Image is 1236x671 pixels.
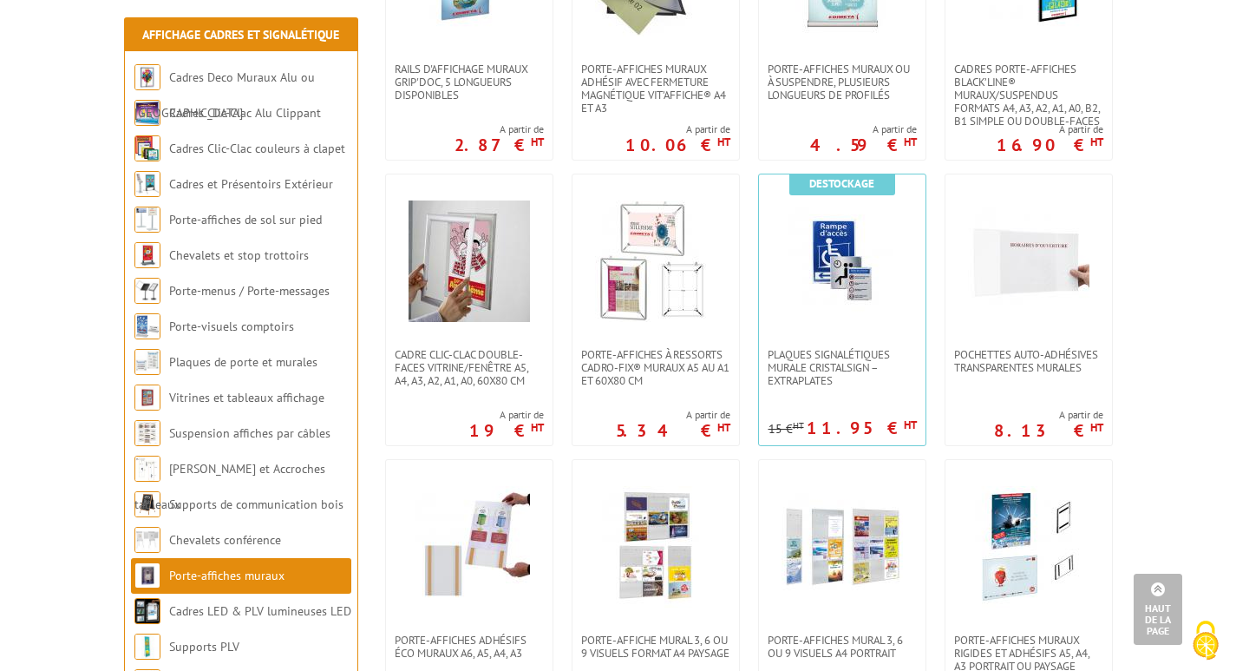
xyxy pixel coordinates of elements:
[469,408,544,422] span: A partir de
[455,140,544,150] p: 2.87 €
[134,598,160,624] img: Cadres LED & PLV lumineuses LED
[386,634,553,660] a: Porte-affiches adhésifs éco muraux A6, A5, A4, A3
[793,419,804,431] sup: HT
[134,69,315,121] a: Cadres Deco Muraux Alu ou [GEOGRAPHIC_DATA]
[954,348,1103,374] span: Pochettes auto-adhésives transparentes murales
[169,425,330,441] a: Suspension affiches par câbles
[169,247,309,263] a: Chevalets et stop trottoirs
[968,201,1089,322] img: Pochettes auto-adhésives transparentes murales
[781,201,903,322] img: Plaques signalétiques murale CristalSign – extraplates
[994,408,1103,422] span: A partir de
[134,64,160,90] img: Cadres Deco Muraux Alu ou Bois
[169,354,317,370] a: Plaques de porte et murales
[759,634,925,660] a: Porte-affiches mural 3, 6 ou 9 visuels A4 portrait
[169,283,330,299] a: Porte-menus / Porte-messages
[455,122,544,136] span: A partir de
[169,141,345,156] a: Cadres Clic-Clac couleurs à clapet
[169,532,281,548] a: Chevalets conférence
[169,212,322,227] a: Porte-affiches de sol sur pied
[997,140,1103,150] p: 16.90 €
[169,568,284,583] a: Porte-affiches muraux
[386,62,553,102] a: Rails d'affichage muraux Grip'Doc, 5 longueurs disponibles
[945,348,1112,374] a: Pochettes auto-adhésives transparentes murales
[134,242,160,268] img: Chevalets et stop trottoirs
[768,423,804,436] p: 15 €
[768,62,917,102] span: Porte-affiches muraux ou à suspendre, plusieurs longueurs de profilés
[572,634,739,660] a: Porte-affiche mural 3, 6 ou 9 visuels format A4 paysage
[134,562,160,589] img: Porte-affiches muraux
[572,62,739,115] a: Porte-affiches muraux adhésif avec fermeture magnétique VIT’AFFICHE® A4 et A3
[386,348,553,387] a: Cadre clic-clac double-faces vitrine/fenêtre A5, A4, A3, A2, A1, A0, 60x80 cm
[134,461,325,512] a: [PERSON_NAME] et Accroches tableaux
[169,390,324,405] a: Vitrines et tableaux affichage
[134,278,160,304] img: Porte-menus / Porte-messages
[625,122,730,136] span: A partir de
[409,486,530,608] img: Porte-affiches adhésifs éco muraux A6, A5, A4, A3
[781,486,903,608] img: Porte-affiches mural 3, 6 ou 9 visuels A4 portrait
[1184,619,1227,662] img: Cookies (fenêtre modale)
[531,420,544,435] sup: HT
[409,201,530,322] img: Cadre clic-clac double-faces vitrine/fenêtre A5, A4, A3, A2, A1, A0, 60x80 cm
[1090,135,1103,149] sup: HT
[581,62,730,115] span: Porte-affiches muraux adhésif avec fermeture magnétique VIT’AFFICHE® A4 et A3
[169,176,333,192] a: Cadres et Présentoirs Extérieur
[169,105,321,121] a: Cadres Clic-Clac Alu Clippant
[904,418,917,432] sup: HT
[581,348,730,387] span: Porte-affiches à ressorts Cadro-Fix® muraux A5 au A1 et 60x80 cm
[134,420,160,446] img: Suspension affiches par câbles
[717,135,730,149] sup: HT
[595,486,716,608] img: Porte-affiche mural 3, 6 ou 9 visuels format A4 paysage
[1175,612,1236,671] button: Cookies (fenêtre modale)
[169,319,294,334] a: Porte-visuels comptoirs
[759,62,925,102] a: Porte-affiches muraux ou à suspendre, plusieurs longueurs de profilés
[595,201,716,322] img: Porte-affiches à ressorts Cadro-Fix® muraux A5 au A1 et 60x80 cm
[531,135,544,149] sup: HT
[1090,420,1103,435] sup: HT
[134,634,160,660] img: Supports PLV
[134,456,160,482] img: Cimaises et Accroches tableaux
[954,62,1103,128] span: Cadres porte-affiches Black’Line® muraux/suspendus Formats A4, A3, A2, A1, A0, B2, B1 simple ou d...
[169,603,351,619] a: Cadres LED & PLV lumineuses LED
[717,420,730,435] sup: HT
[616,425,730,436] p: 5.34 €
[768,348,917,387] span: Plaques signalétiques murale CristalSign – extraplates
[809,176,874,191] b: Destockage
[625,140,730,150] p: 10.06 €
[904,135,917,149] sup: HT
[945,62,1112,128] a: Cadres porte-affiches Black’Line® muraux/suspendus Formats A4, A3, A2, A1, A0, B2, B1 simple ou d...
[134,349,160,375] img: Plaques de porte et murales
[134,207,160,233] img: Porte-affiches de sol sur pied
[395,348,544,387] span: Cadre clic-clac double-faces vitrine/fenêtre A5, A4, A3, A2, A1, A0, 60x80 cm
[169,639,239,655] a: Supports PLV
[997,122,1103,136] span: A partir de
[134,385,160,411] img: Vitrines et tableaux affichage
[395,634,544,660] span: Porte-affiches adhésifs éco muraux A6, A5, A4, A3
[134,135,160,161] img: Cadres Clic-Clac couleurs à clapet
[572,348,739,387] a: Porte-affiches à ressorts Cadro-Fix® muraux A5 au A1 et 60x80 cm
[994,425,1103,436] p: 8.13 €
[395,62,544,102] span: Rails d'affichage muraux Grip'Doc, 5 longueurs disponibles
[968,486,1089,608] img: Porte-affiches muraux rigides et adhésifs A5, A4, A3 portrait ou paysage
[134,171,160,197] img: Cadres et Présentoirs Extérieur
[810,122,917,136] span: A partir de
[807,423,917,433] p: 11.95 €
[169,497,343,512] a: Supports de communication bois
[581,634,730,660] span: Porte-affiche mural 3, 6 ou 9 visuels format A4 paysage
[469,425,544,436] p: 19 €
[768,634,917,660] span: Porte-affiches mural 3, 6 ou 9 visuels A4 portrait
[616,408,730,422] span: A partir de
[759,348,925,387] a: Plaques signalétiques murale CristalSign – extraplates
[142,27,339,43] a: Affichage Cadres et Signalétique
[810,140,917,150] p: 4.59 €
[1134,574,1182,645] a: Haut de la page
[134,313,160,339] img: Porte-visuels comptoirs
[134,527,160,553] img: Chevalets conférence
